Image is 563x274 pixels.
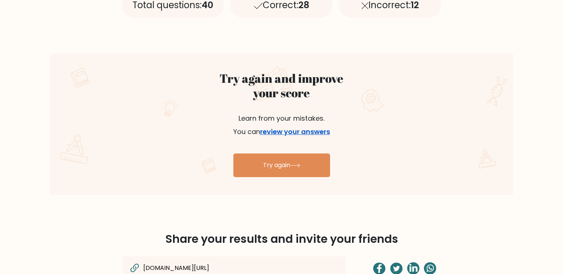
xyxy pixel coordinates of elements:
[165,231,398,247] span: Share your results and invite your friends
[193,71,370,100] h2: Try again and improve your score
[193,103,370,147] p: Learn from your mistakes. You can
[260,127,330,136] a: review your answers
[233,153,330,177] a: Try again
